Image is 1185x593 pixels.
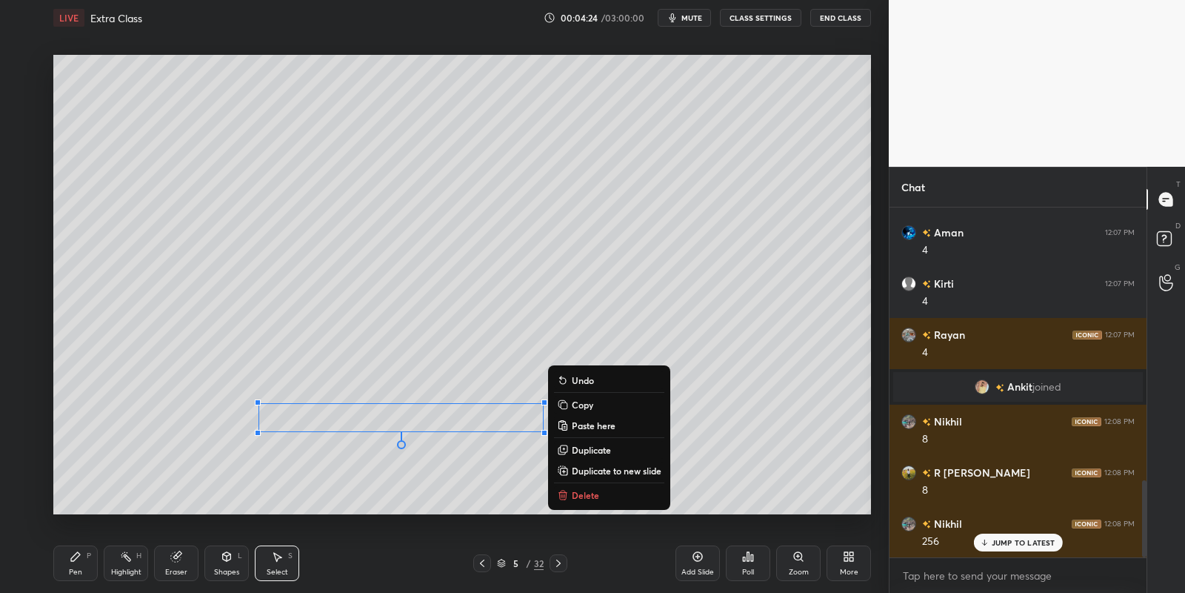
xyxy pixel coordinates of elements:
[1072,520,1101,529] img: iconic-dark.1390631f.png
[1105,228,1135,237] div: 12:07 PM
[922,520,931,529] img: no-rating-badge.077c3623.svg
[658,9,711,27] button: mute
[534,557,544,570] div: 32
[992,538,1055,547] p: JUMP TO LATEST
[901,466,916,480] img: dcaba5db2c654113b414a70e08f00122.jpg
[69,569,82,576] div: Pen
[922,432,1135,447] div: 8
[789,569,809,576] div: Zoom
[840,569,858,576] div: More
[810,9,871,27] button: End Class
[931,276,954,291] h6: Kirti
[995,384,1004,392] img: no-rating-badge.077c3623.svg
[931,225,964,240] h6: Aman
[1072,417,1101,426] img: iconic-dark.1390631f.png
[922,534,1135,549] div: 256
[509,559,524,568] div: 5
[975,380,989,394] img: 319be74015254e3195fe9966a081d98e.jpg
[554,396,664,414] button: Copy
[527,559,531,568] div: /
[922,483,1135,498] div: 8
[931,465,1030,480] h6: R [PERSON_NAME]
[554,462,664,480] button: Duplicate to new slide
[1175,262,1181,273] p: G
[1104,468,1135,477] div: 12:08 PM
[1072,468,1101,477] img: iconic-dark.1390631f.png
[136,552,141,560] div: H
[572,444,611,456] p: Duplicate
[922,345,1135,360] div: 4
[90,11,142,25] h4: Extra Class
[922,469,931,477] img: no-rating-badge.077c3623.svg
[554,486,664,504] button: Delete
[288,552,293,560] div: S
[554,371,664,389] button: Undo
[901,328,916,342] img: f2dac53ef4ce47a39d7c8c60cbd5fcbc.jpg
[572,374,594,386] p: Undo
[1105,331,1135,339] div: 12:07 PM
[1175,220,1181,231] p: D
[1007,381,1032,393] span: Ankit
[1176,179,1181,190] p: T
[922,243,1135,258] div: 4
[1105,279,1135,288] div: 12:07 PM
[214,569,239,576] div: Shapes
[554,441,664,459] button: Duplicate
[572,399,593,411] p: Copy
[931,516,962,531] h6: Nikhil
[1072,331,1102,339] img: iconic-dark.1390631f.png
[572,465,661,477] p: Duplicate to new slide
[931,414,962,429] h6: Nikhil
[922,229,931,237] img: no-rating-badge.077c3623.svg
[922,331,931,339] img: no-rating-badge.077c3623.svg
[572,489,599,501] p: Delete
[165,569,187,576] div: Eraser
[889,208,1146,557] div: grid
[901,276,916,291] img: default.png
[572,420,615,431] p: Paste here
[931,327,965,342] h6: Rayan
[111,569,141,576] div: Highlight
[554,417,664,434] button: Paste here
[267,569,288,576] div: Select
[742,569,754,576] div: Poll
[1032,381,1061,393] span: joined
[901,517,916,531] img: b4ef26f7351f446390615c3adf15b30c.jpg
[901,225,916,240] img: f9af2e4f399b4eb8902959efbb0448c1.jpg
[889,168,937,207] p: Chat
[922,418,931,426] img: no-rating-badge.077c3623.svg
[922,294,1135,309] div: 4
[720,9,801,27] button: CLASS SETTINGS
[901,414,916,429] img: b4ef26f7351f446390615c3adf15b30c.jpg
[238,552,242,560] div: L
[922,280,931,288] img: no-rating-badge.077c3623.svg
[87,552,91,560] div: P
[1104,520,1135,529] div: 12:08 PM
[1104,417,1135,426] div: 12:08 PM
[53,9,84,27] div: LIVE
[681,569,714,576] div: Add Slide
[681,13,702,23] span: mute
